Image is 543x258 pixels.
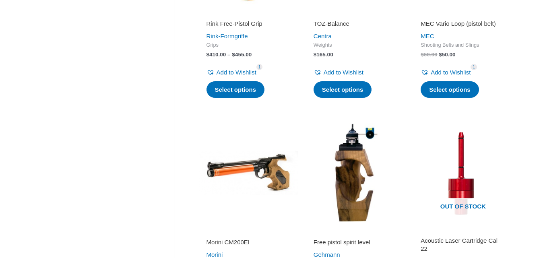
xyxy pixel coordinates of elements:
h2: Morini CM200EI [206,238,291,246]
bdi: 165.00 [314,52,333,58]
span: $ [421,52,424,58]
a: MEC [421,33,434,39]
a: Add to Wishlist [421,67,471,78]
bdi: 60.00 [421,52,437,58]
a: Add to Wishlist [206,67,256,78]
span: Out of stock [419,198,506,217]
a: Centra [314,33,332,39]
a: Morini CM200EI [206,238,291,249]
h2: Acoustic Laser Cartridge Cal 22 [421,237,505,252]
span: Add to Wishlist [324,69,363,76]
a: Add to Wishlist [314,67,363,78]
iframe: Customer reviews powered by Trustpilot [421,227,505,237]
bdi: 455.00 [232,52,252,58]
h2: Free pistol spirit level [314,238,398,246]
img: Free pistol spirit level [306,123,405,222]
a: Select options for “Rink Free-Pistol Grip” [206,81,265,98]
a: Rink Free-Pistol Grip [206,20,291,31]
a: Morini [206,251,223,258]
a: Free pistol spirit level [314,238,398,249]
span: 1 [471,64,477,70]
span: $ [314,52,317,58]
span: $ [232,52,235,58]
span: Shooting Belts and Slings [421,42,505,49]
iframe: Customer reviews powered by Trustpilot [206,227,291,237]
iframe: Customer reviews powered by Trustpilot [206,8,291,18]
a: TOZ-Balance [314,20,398,31]
h2: MEC Vario Loop (pistol belt) [421,20,505,28]
h2: TOZ-Balance [314,20,398,28]
a: Select options for “MEC Vario Loop (pistol belt)” [421,81,479,98]
a: Select options for “TOZ-Balance” [314,81,372,98]
span: $ [206,52,210,58]
bdi: 50.00 [439,52,455,58]
span: $ [439,52,442,58]
iframe: Customer reviews powered by Trustpilot [314,8,398,18]
span: Grips [206,42,291,49]
bdi: 410.00 [206,52,226,58]
img: Acoustic Laser Cartridge Cal 22 [413,123,512,222]
iframe: Customer reviews powered by Trustpilot [314,227,398,237]
h2: Rink Free-Pistol Grip [206,20,291,28]
span: Add to Wishlist [217,69,256,76]
a: Acoustic Laser Cartridge Cal 22 [421,237,505,256]
span: Add to Wishlist [431,69,471,76]
a: Gehmann [314,251,340,258]
img: CM200EI [199,123,298,222]
a: Out of stock [413,123,512,222]
span: Weights [314,42,398,49]
span: 1 [256,64,263,70]
span: – [227,52,231,58]
a: Rink-Formgriffe [206,33,248,39]
a: MEC Vario Loop (pistol belt) [421,20,505,31]
iframe: Customer reviews powered by Trustpilot [421,8,505,18]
